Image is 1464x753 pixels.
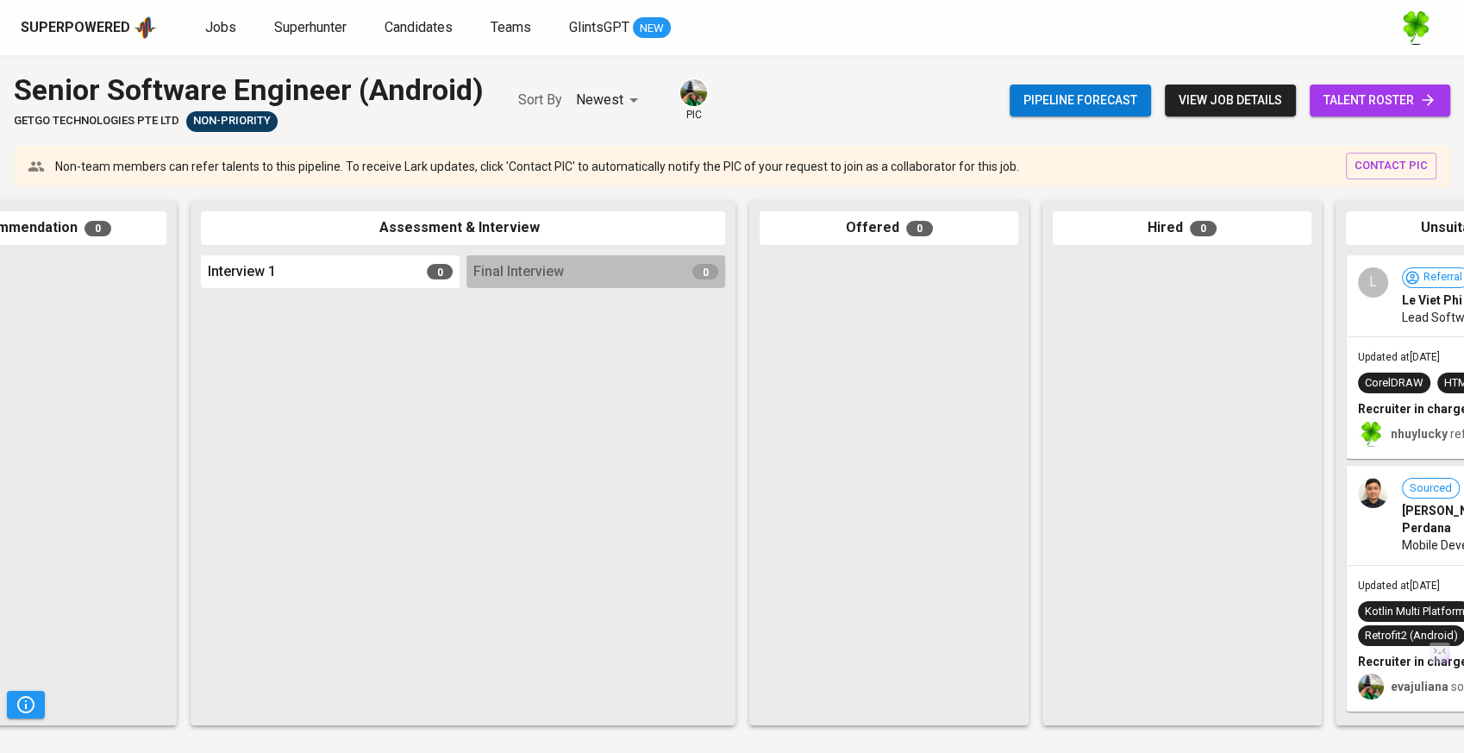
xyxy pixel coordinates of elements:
span: Candidates [385,19,453,35]
img: f9493b8c-82b8-4f41-8722-f5d69bb1b761.jpg [1398,10,1433,45]
span: Updated at [DATE] [1358,351,1440,363]
span: view job details [1179,90,1282,111]
button: Pipeline Triggers [7,691,45,718]
span: talent roster [1323,90,1436,111]
p: Non-team members can refer talents to this pipeline. To receive Lark updates, click 'Contact PIC'... [55,158,1019,175]
img: eva@glints.com [680,79,707,106]
a: Superpoweredapp logo [21,15,157,41]
div: pic [679,78,709,122]
img: f9493b8c-82b8-4f41-8722-f5d69bb1b761.jpg [1358,421,1384,447]
span: GetGo Technologies Pte Ltd [14,113,179,129]
span: Non-Priority [186,113,278,129]
img: eva@glints.com [1358,674,1384,700]
span: Interview 1 [208,262,276,282]
a: Candidates [385,17,456,39]
span: Final Interview [473,262,564,282]
span: Superhunter [274,19,347,35]
div: Assessment & Interview [201,211,725,245]
a: talent roster [1310,85,1450,116]
p: Newest [576,90,623,110]
div: L [1358,267,1388,298]
div: CorelDRAW [1365,375,1423,392]
div: Sourcing Difficulties [186,111,278,132]
div: Senior Software Engineer (Android) [14,69,484,111]
span: Teams [491,19,531,35]
span: contact pic [1355,156,1428,176]
b: evajuliana [1391,680,1448,693]
span: GlintsGPT [569,19,629,35]
img: app logo [134,15,157,41]
a: Superhunter [274,17,350,39]
a: Jobs [205,17,240,39]
div: Superpowered [21,18,130,38]
img: a23a29543dc00e88531cf679a133261f.png [1358,478,1388,508]
div: Offered [760,211,1018,245]
span: 0 [906,221,933,236]
span: 0 [1190,221,1217,236]
span: Jobs [205,19,236,35]
a: GlintsGPT NEW [569,17,671,39]
span: Sourced [1403,480,1459,497]
div: Retrofit2 (Android) [1365,628,1458,644]
a: Teams [491,17,535,39]
button: Pipeline forecast [1010,85,1151,116]
div: Hired [1053,211,1311,245]
span: 0 [692,264,718,279]
span: 0 [84,221,111,236]
button: view job details [1165,85,1296,116]
span: Pipeline forecast [1023,90,1137,111]
span: Updated at [DATE] [1358,580,1440,592]
b: nhuylucky [1391,427,1448,441]
span: NEW [633,20,671,37]
span: 0 [427,264,453,279]
p: Sort By [518,90,562,110]
div: Newest [576,85,644,116]
button: contact pic [1346,153,1436,179]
